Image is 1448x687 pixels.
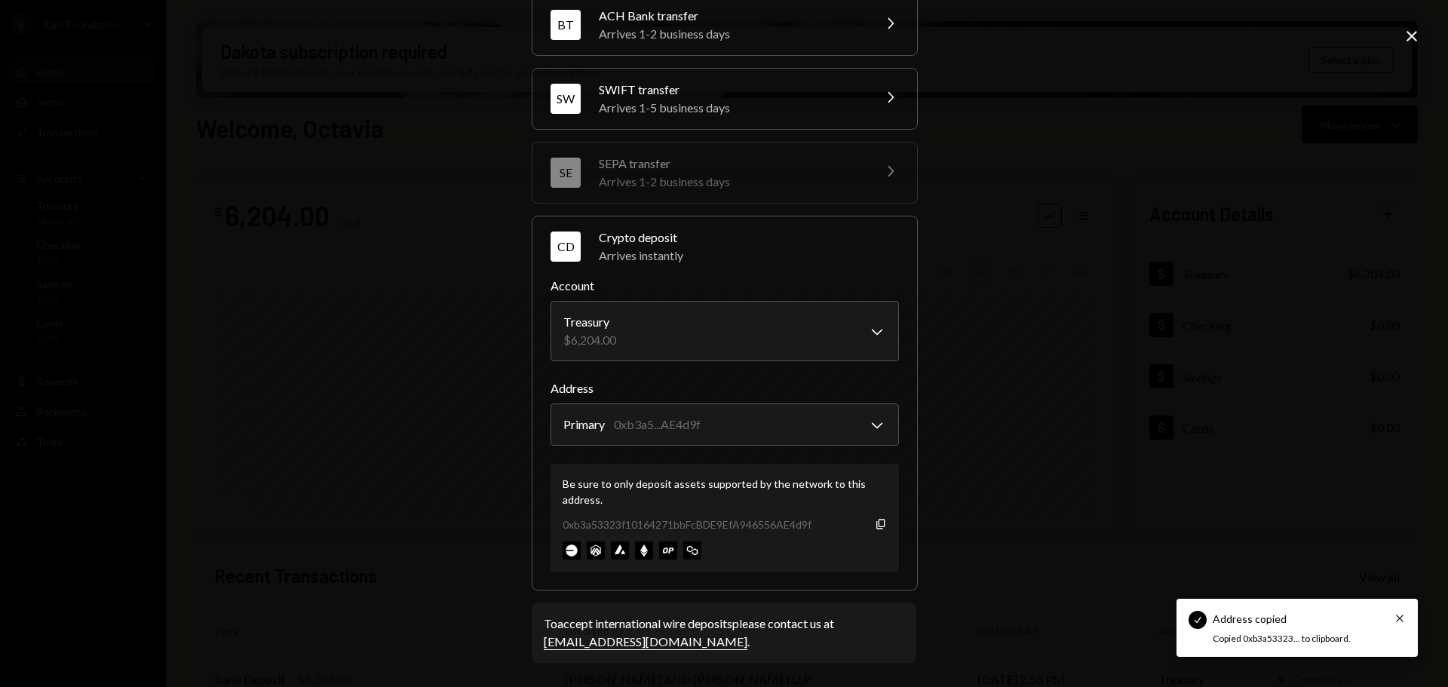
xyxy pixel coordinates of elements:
[551,158,581,188] div: SE
[551,379,899,397] label: Address
[551,84,581,114] div: SW
[599,81,863,99] div: SWIFT transfer
[551,403,899,446] button: Address
[551,301,899,361] button: Account
[587,541,605,560] img: arbitrum-mainnet
[599,25,863,43] div: Arrives 1-2 business days
[599,247,899,265] div: Arrives instantly
[551,277,899,572] div: CDCrypto depositArrives instantly
[599,228,899,247] div: Crypto deposit
[614,416,701,434] div: 0xb3a5...AE4d9f
[683,541,701,560] img: polygon-mainnet
[563,541,581,560] img: base-mainnet
[532,216,917,277] button: CDCrypto depositArrives instantly
[563,476,887,508] div: Be sure to only deposit assets supported by the network to this address.
[551,232,581,262] div: CD
[599,99,863,117] div: Arrives 1-5 business days
[551,10,581,40] div: BT
[1213,633,1373,646] div: Copied 0xb3a53323... to clipboard.
[532,143,917,203] button: SESEPA transferArrives 1-2 business days
[599,173,863,191] div: Arrives 1-2 business days
[635,541,653,560] img: ethereum-mainnet
[611,541,629,560] img: avalanche-mainnet
[551,277,899,295] label: Account
[544,634,747,650] a: [EMAIL_ADDRESS][DOMAIN_NAME]
[599,7,863,25] div: ACH Bank transfer
[659,541,677,560] img: optimism-mainnet
[1213,611,1287,627] div: Address copied
[544,615,904,651] div: To accept international wire deposits please contact us at .
[532,69,917,129] button: SWSWIFT transferArrives 1-5 business days
[563,517,811,532] div: 0xb3a53323f10164271bbFcBDE9EfA946556AE4d9f
[599,155,863,173] div: SEPA transfer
